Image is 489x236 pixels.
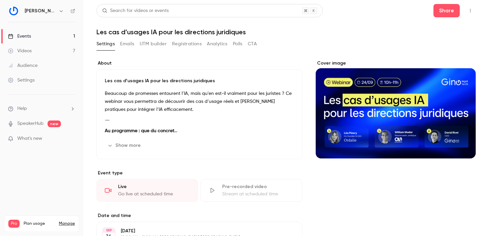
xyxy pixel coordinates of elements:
[118,183,190,190] div: Live
[24,221,55,226] span: Plan usage
[96,179,198,202] div: LiveGo live at scheduled time
[96,170,302,176] p: Event type
[25,8,56,14] h6: [PERSON_NAME]
[17,105,27,112] span: Help
[172,39,202,49] button: Registrations
[102,7,169,14] div: Search for videos or events
[222,183,294,190] div: Pre-recorded video
[207,39,228,49] button: Analytics
[248,39,257,49] button: CTA
[8,220,20,228] span: Pro
[67,136,75,142] iframe: Noticeable Trigger
[96,60,302,67] label: About
[105,78,294,84] p: Les cas d’usages IA pour les directions juridiques
[316,60,476,158] section: Cover image
[8,6,19,16] img: Gino LegalTech
[201,179,302,202] div: Pre-recorded videoStream at scheduled time
[8,77,35,84] div: Settings
[8,33,31,40] div: Events
[233,39,243,49] button: Polls
[105,90,294,114] p: Beaucoup de promesses entourent l’IA, mais qu’en est-il vraiment pour les juristes ? Ce webinar v...
[96,28,476,36] h1: Les cas d’usages IA pour les directions juridiques
[118,191,190,197] div: Go live at scheduled time
[96,212,302,219] label: Date and time
[120,39,134,49] button: Emails
[121,228,267,234] p: [DATE]
[8,48,32,54] div: Videos
[103,228,115,233] div: SEP
[105,128,177,133] strong: Au programme : que du concret
[433,4,460,17] button: Share
[59,221,75,226] a: Manage
[8,105,75,112] li: help-dropdown-opener
[105,140,145,151] button: Show more
[17,135,42,142] span: What's new
[222,191,294,197] div: Stream at scheduled time
[316,60,476,67] label: Cover image
[17,120,44,127] a: SpeakerHub
[140,39,167,49] button: UTM builder
[8,62,38,69] div: Audience
[105,116,294,124] p: ⸻
[96,39,115,49] button: Settings
[48,120,61,127] span: new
